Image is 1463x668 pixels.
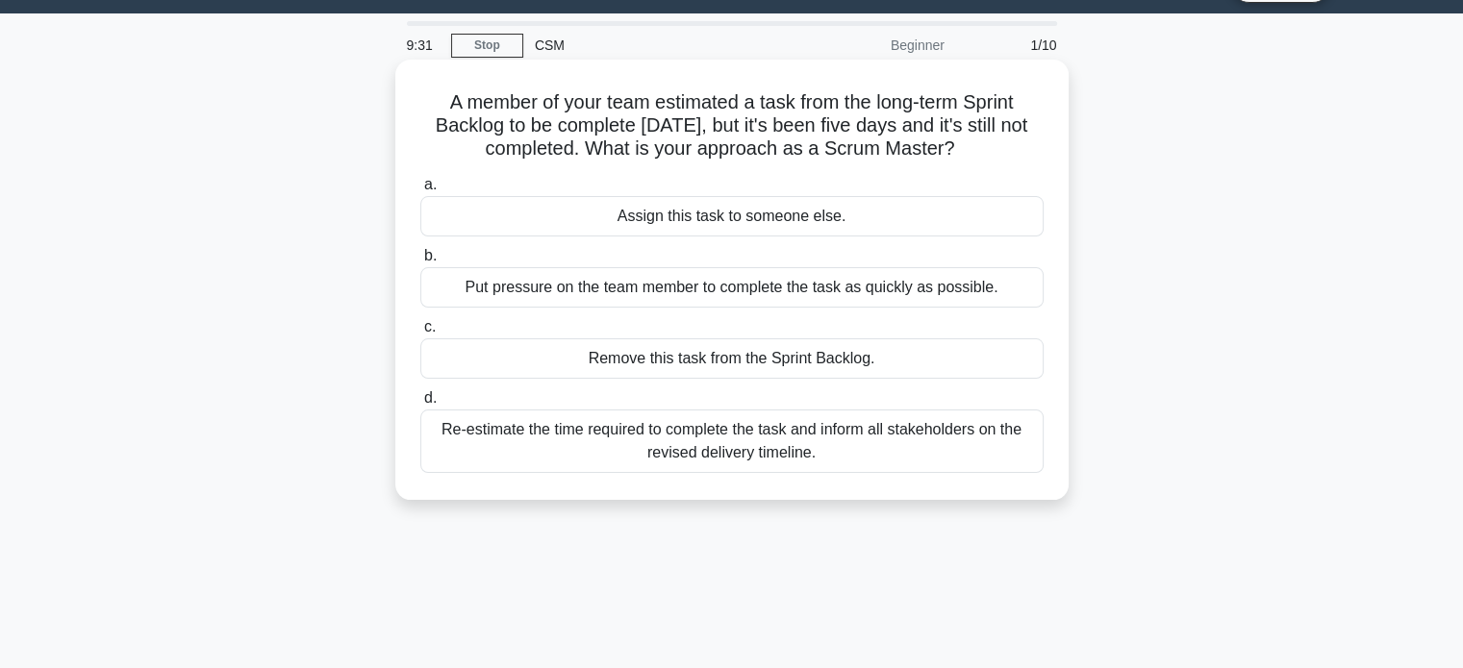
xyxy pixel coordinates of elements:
h5: A member of your team estimated a task from the long-term Sprint Backlog to be complete [DATE], b... [418,90,1046,161]
div: 9:31 [395,26,451,64]
div: Remove this task from the Sprint Backlog. [420,338,1044,379]
div: Assign this task to someone else. [420,196,1044,236]
span: c. [424,318,436,334]
a: Stop [451,34,523,58]
span: d. [424,389,437,406]
div: CSM [523,26,788,64]
div: 1/10 [956,26,1069,64]
div: Beginner [788,26,956,64]
div: Put pressure on the team member to complete the task as quickly as possible. [420,267,1044,308]
span: a. [424,176,437,192]
div: Re-estimate the time required to complete the task and inform all stakeholders on the revised del... [420,409,1044,473]
span: b. [424,247,437,263]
